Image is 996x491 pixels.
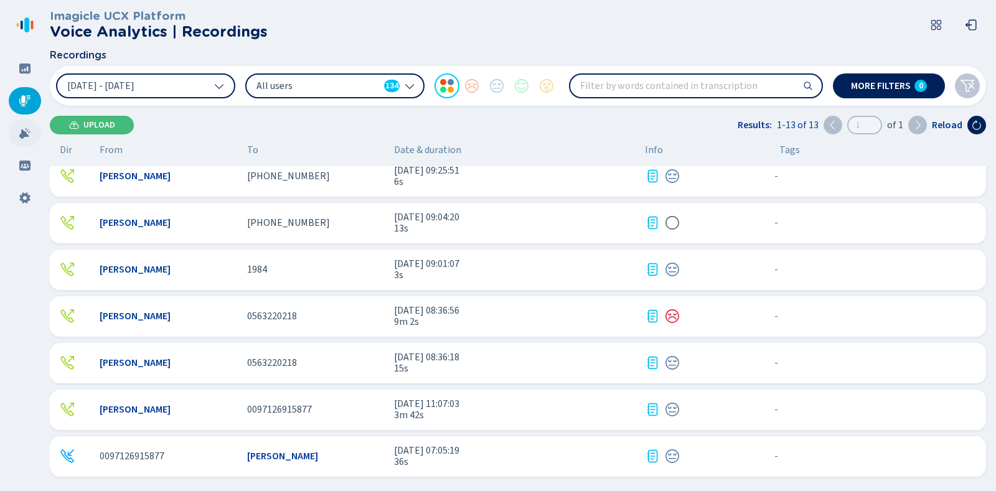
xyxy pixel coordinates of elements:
svg: chevron-right [913,120,923,130]
span: [PERSON_NAME] [100,171,171,182]
span: 13s [394,223,635,234]
svg: telephone-outbound [60,402,75,417]
div: Outgoing call [60,169,75,184]
svg: alarm-filled [19,127,31,139]
div: Transcription available [645,215,660,230]
h3: Imagicle UCX Platform [50,9,268,23]
button: Previous page [824,116,842,134]
svg: telephone-outbound [60,169,75,184]
svg: icon-emoji-sad [665,309,680,324]
svg: telephone-outbound [60,262,75,277]
svg: icon-emoji-silent [665,215,680,230]
div: Neutral sentiment [665,355,680,370]
span: 1-13 of 13 [777,119,819,131]
span: No tags assigned [774,217,778,228]
svg: journal-text [645,449,660,464]
span: 3s [394,269,635,281]
div: Transcription available [645,309,660,324]
span: From [100,144,123,156]
span: Recordings [50,50,106,61]
svg: journal-text [645,262,660,277]
div: Neutral sentiment [665,449,680,464]
input: Filter by words contained in transcription [570,75,822,97]
span: [DATE] 07:05:19 [394,445,635,456]
h2: Voice Analytics | Recordings [50,23,268,40]
span: Reload [932,119,962,131]
span: No tags assigned [774,357,778,368]
span: 9m 2s [394,316,635,327]
button: More filters0 [833,73,945,98]
svg: icon-emoji-neutral [665,355,680,370]
button: [DATE] - [DATE] [56,73,235,98]
svg: icon-emoji-neutral [665,402,680,417]
span: 6s [394,176,635,187]
span: of 1 [887,119,903,131]
svg: journal-text [645,215,660,230]
svg: journal-text [645,169,660,184]
svg: dashboard-filled [19,62,31,75]
span: [PERSON_NAME] [100,404,171,415]
div: Transcription available [645,402,660,417]
span: [PERSON_NAME] [100,311,171,322]
span: 0097126915877 [247,404,312,415]
div: Outgoing call [60,402,75,417]
span: 0097126915877 [100,451,164,462]
div: Outgoing call [60,309,75,324]
div: Outgoing call [60,262,75,277]
span: No tags assigned [774,311,778,322]
span: [PHONE_NUMBER] [247,217,330,228]
span: 3m 42s [394,409,635,421]
div: Transcription available [645,169,660,184]
svg: telephone-inbound [60,449,75,464]
button: Next page [908,116,927,134]
button: Clear filters [955,73,980,98]
span: [DATE] 08:36:56 [394,305,635,316]
svg: icon-emoji-neutral [665,262,680,277]
div: Recordings [9,87,41,115]
div: Neutral sentiment [665,169,680,184]
svg: icon-emoji-neutral [665,169,680,184]
svg: chevron-left [828,120,838,130]
svg: funnel-disabled [960,78,975,93]
span: No tags assigned [774,404,778,415]
div: Outgoing call [60,355,75,370]
svg: mic-fill [19,95,31,107]
span: [DATE] 08:36:18 [394,352,635,363]
div: Neutral sentiment [665,402,680,417]
div: Settings [9,184,41,212]
div: Incoming call [60,449,75,464]
span: 134 [385,80,398,92]
svg: cloud-upload [69,120,79,130]
div: Neutral sentiment [665,262,680,277]
svg: box-arrow-left [965,19,977,31]
span: No tags assigned [774,451,778,462]
span: [PERSON_NAME] [100,264,171,275]
span: No tags assigned [774,264,778,275]
span: 15s [394,363,635,374]
span: All users [256,79,379,93]
svg: telephone-outbound [60,355,75,370]
span: [DATE] - [DATE] [67,81,134,91]
span: [DATE] 09:01:07 [394,258,635,269]
div: Transcription available [645,355,660,370]
span: 36s [394,456,635,467]
span: Tags [779,144,800,156]
svg: chevron-down [405,81,415,91]
span: No tags assigned [774,171,778,182]
span: 0563220218 [247,311,297,322]
div: Outgoing call [60,215,75,230]
span: To [247,144,258,156]
span: [PERSON_NAME] [100,357,171,368]
svg: groups-filled [19,159,31,172]
svg: journal-text [645,309,660,324]
span: 0 [919,81,923,91]
span: More filters [851,81,911,91]
span: [PERSON_NAME] [247,451,318,462]
svg: telephone-outbound [60,309,75,324]
span: Upload [83,120,115,130]
svg: arrow-clockwise [972,120,982,130]
span: [PERSON_NAME] [100,217,171,228]
svg: chevron-down [214,81,224,91]
svg: journal-text [645,355,660,370]
div: Dashboard [9,55,41,82]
